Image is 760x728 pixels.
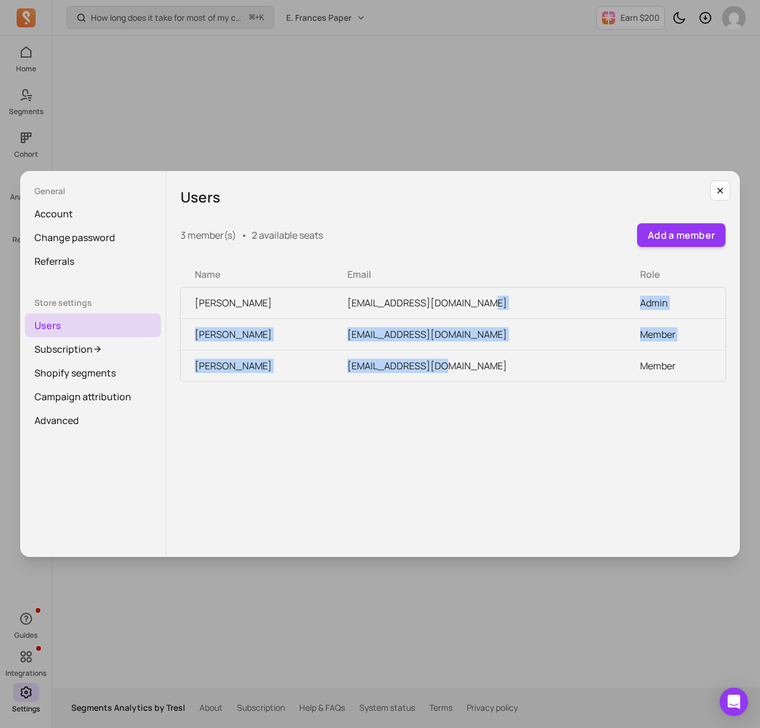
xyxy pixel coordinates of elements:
td: [EMAIL_ADDRESS][DOMAIN_NAME] [333,350,626,382]
th: Email [333,262,626,286]
span: • [241,228,247,242]
h5: Users [180,185,726,209]
td: [EMAIL_ADDRESS][DOMAIN_NAME] [333,319,626,350]
td: [PERSON_NAME] [180,287,333,319]
a: Subscription [25,337,161,361]
div: Open Intercom Messenger [720,688,748,716]
button: Add a member [637,223,726,247]
td: Member [626,350,726,382]
td: [PERSON_NAME] [180,319,333,350]
p: 2 available seats [252,228,323,242]
a: Shopify segments [25,361,161,385]
p: 3 member(s) [180,228,236,242]
p: Store settings [25,297,161,309]
a: Advanced [25,409,161,432]
p: General [25,185,161,197]
th: Name [180,262,333,286]
a: Users [25,314,161,337]
td: [PERSON_NAME] [180,350,333,382]
td: Admin [626,287,726,319]
a: Account [25,202,161,226]
th: Role [626,262,726,286]
td: Member [626,319,726,350]
a: Campaign attribution [25,385,161,409]
td: [EMAIL_ADDRESS][DOMAIN_NAME] [333,287,626,319]
a: Change password [25,226,161,249]
a: Referrals [25,249,161,273]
